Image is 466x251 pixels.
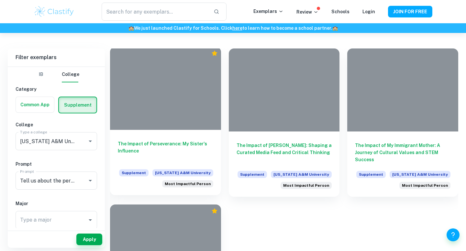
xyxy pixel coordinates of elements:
[355,142,450,163] h6: The Impact of My Immigrant Mother: A Journey of Cultural Values and STEM Success
[8,48,105,67] h6: Filter exemplars
[20,169,34,174] label: Prompt
[237,142,332,163] h6: The Impact of [PERSON_NAME]: Shaping a Curated Media Feed and Critical Thinking
[211,50,218,57] div: Premium
[128,26,134,31] span: 🏫
[86,176,95,185] button: Open
[402,183,448,188] span: Most Impactful Person
[62,67,79,82] button: College
[33,67,49,82] button: IB
[16,86,97,93] h6: Category
[16,121,97,128] h6: College
[232,26,242,31] a: here
[119,169,149,176] span: Supplement
[165,181,211,187] span: Most Impactful Person
[271,171,332,178] span: [US_STATE] A&M University
[332,26,338,31] span: 🏫
[16,97,54,112] button: Common App
[110,48,221,197] a: The Impact of Perseverance: My Sister's InfluenceSupplement[US_STATE] A&M UniversityTell us about...
[238,171,267,178] span: Supplement
[16,200,97,207] h6: Major
[447,228,460,241] button: Help and Feedback
[362,9,375,14] a: Login
[162,180,213,187] div: Tell us about the person who has most impacted your life and why.
[16,161,97,168] h6: Prompt
[34,5,75,18] img: Clastify logo
[356,171,386,178] span: Supplement
[102,3,208,21] input: Search for any exemplars...
[390,171,450,178] span: [US_STATE] A&M University
[388,6,432,17] button: JOIN FOR FREE
[86,137,95,146] button: Open
[281,182,332,189] div: Tell us about the person who has most impacted your life and why.
[1,25,465,32] h6: We just launched Clastify for Schools. Click to learn how to become a school partner.
[118,140,213,162] h6: The Impact of Perseverance: My Sister's Influence
[20,129,47,135] label: Type a college
[76,234,102,245] button: Apply
[296,8,318,16] p: Review
[211,208,218,214] div: Premium
[331,9,349,14] a: Schools
[253,8,283,15] p: Exemplars
[283,183,329,188] span: Most Impactful Person
[229,48,340,197] a: The Impact of [PERSON_NAME]: Shaping a Curated Media Feed and Critical ThinkingSupplement[US_STAT...
[152,169,213,176] span: [US_STATE] A&M University
[347,48,458,197] a: The Impact of My Immigrant Mother: A Journey of Cultural Values and STEM SuccessSupplement[US_STA...
[399,182,450,189] div: Tell us about the person who has most impacted your life and why.
[59,97,96,113] button: Supplement
[86,215,95,225] button: Open
[33,67,79,82] div: Filter type choice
